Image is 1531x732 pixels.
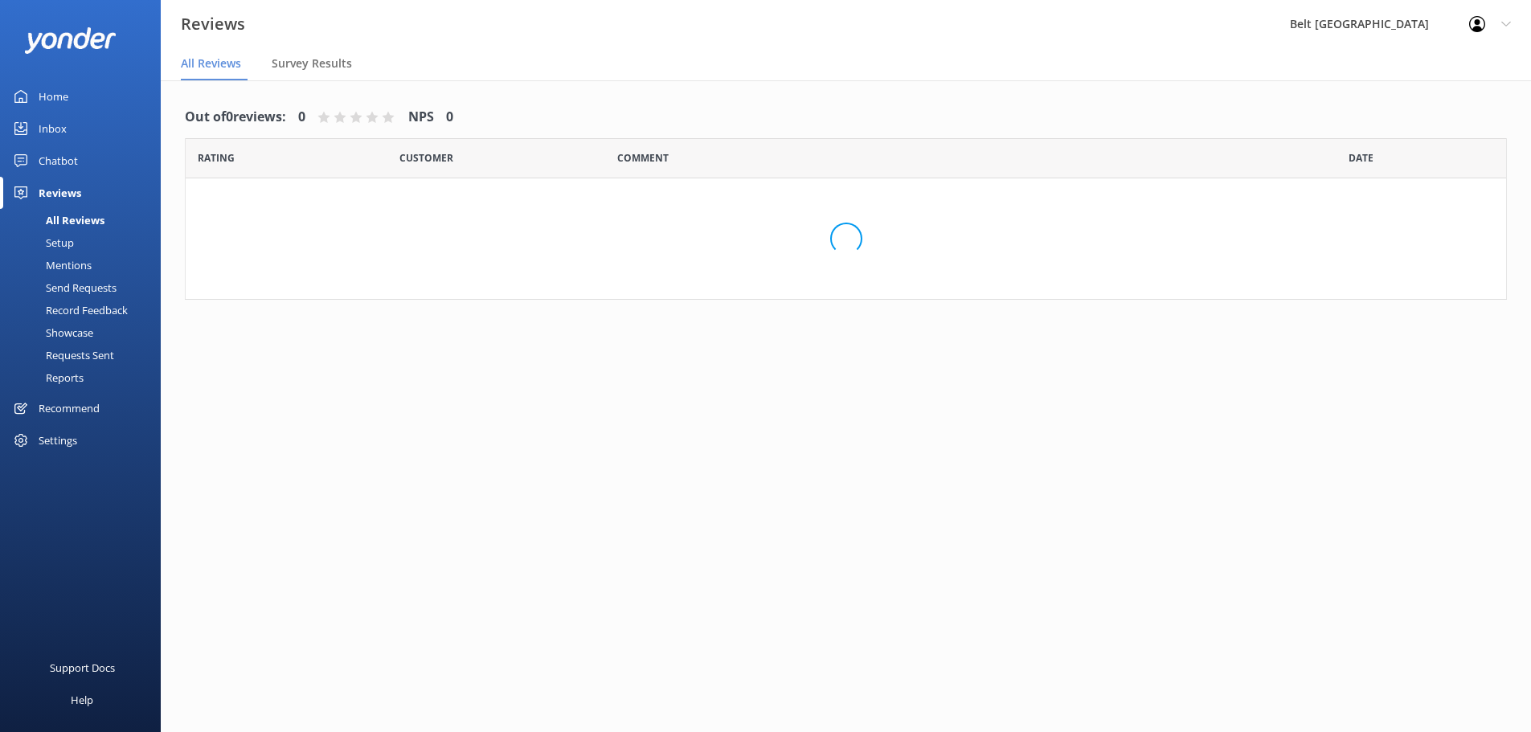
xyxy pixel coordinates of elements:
div: Reviews [39,177,81,209]
div: Setup [10,231,74,254]
a: All Reviews [10,209,161,231]
div: Settings [39,424,77,456]
h4: Out of 0 reviews: [185,107,286,128]
div: Home [39,80,68,112]
h4: 0 [446,107,453,128]
h3: Reviews [181,11,245,37]
h4: 0 [298,107,305,128]
div: Chatbot [39,145,78,177]
div: Inbox [39,112,67,145]
div: Showcase [10,321,93,344]
a: Setup [10,231,161,254]
a: Send Requests [10,276,161,299]
a: Requests Sent [10,344,161,366]
div: All Reviews [10,209,104,231]
a: Record Feedback [10,299,161,321]
span: All Reviews [181,55,241,72]
span: Date [198,150,235,166]
div: Recommend [39,392,100,424]
div: Mentions [10,254,92,276]
div: Reports [10,366,84,389]
span: Survey Results [272,55,352,72]
a: Reports [10,366,161,389]
img: yonder-white-logo.png [24,27,117,54]
span: Question [617,150,669,166]
a: Mentions [10,254,161,276]
h4: NPS [408,107,434,128]
div: Send Requests [10,276,117,299]
a: Showcase [10,321,161,344]
div: Help [71,684,93,716]
div: Record Feedback [10,299,128,321]
span: Date [1349,150,1373,166]
span: Date [399,150,453,166]
div: Support Docs [50,652,115,684]
div: Requests Sent [10,344,114,366]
